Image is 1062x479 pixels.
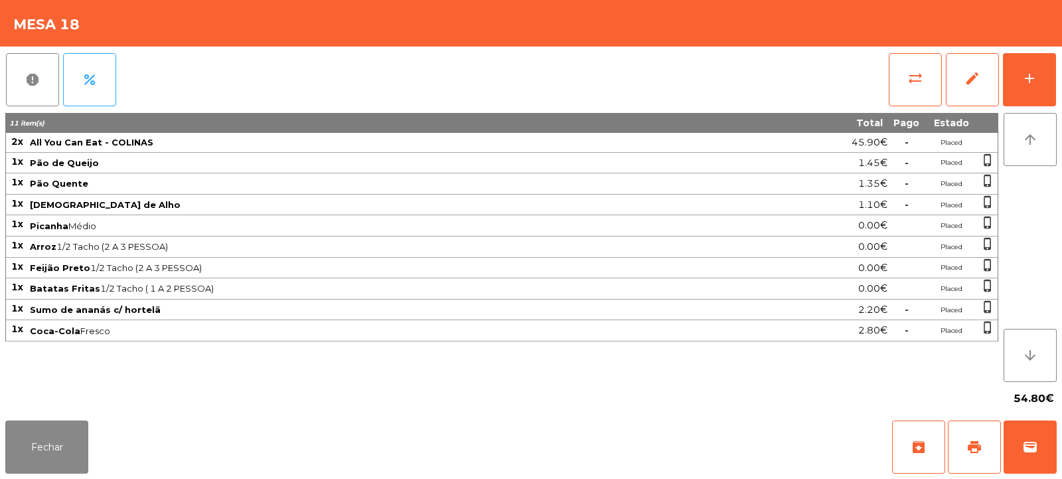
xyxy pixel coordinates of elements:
[966,439,982,455] span: print
[6,53,59,106] button: report
[925,153,978,174] td: Placed
[30,221,68,231] span: Picanha
[30,326,744,336] span: Fresco
[981,216,994,229] span: phone_iphone
[858,301,887,319] span: 2.20€
[852,134,887,151] span: 45.90€
[11,302,23,314] span: 1x
[905,136,909,148] span: -
[925,133,978,153] td: Placed
[1022,132,1038,147] i: arrow_upward
[905,324,909,336] span: -
[889,53,942,106] button: sync_alt
[858,322,887,339] span: 2.80€
[30,157,99,168] span: Pão de Queijo
[905,199,909,211] span: -
[1022,439,1038,455] span: wallet
[907,70,923,86] span: sync_alt
[925,195,978,216] td: Placed
[905,157,909,169] span: -
[981,174,994,187] span: phone_iphone
[30,262,744,273] span: 1/2 Tacho (2 A 3 PESSOA)
[5,421,88,474] button: Fechar
[981,153,994,167] span: phone_iphone
[925,320,978,341] td: Placed
[30,262,90,273] span: Feijão Preto
[11,176,23,188] span: 1x
[964,70,980,86] span: edit
[858,259,887,277] span: 0.00€
[925,173,978,195] td: Placed
[858,154,887,172] span: 1.45€
[1004,113,1057,166] button: arrow_upward
[981,258,994,272] span: phone_iphone
[925,300,978,321] td: Placed
[925,278,978,300] td: Placed
[30,241,56,252] span: Arroz
[981,279,994,292] span: phone_iphone
[11,155,23,167] span: 1x
[30,221,744,231] span: Médio
[981,195,994,209] span: phone_iphone
[925,215,978,237] td: Placed
[30,326,80,336] span: Coca-Cola
[925,113,978,133] th: Estado
[82,72,98,88] span: percent
[981,237,994,250] span: phone_iphone
[30,137,153,147] span: All You Can Eat - COLINAS
[892,421,945,474] button: archive
[858,196,887,214] span: 1.10€
[1003,53,1056,106] button: add
[946,53,999,106] button: edit
[11,281,23,293] span: 1x
[858,175,887,193] span: 1.35€
[858,238,887,256] span: 0.00€
[30,241,744,252] span: 1/2 Tacho (2 A 3 PESSOA)
[981,321,994,334] span: phone_iphone
[1022,347,1038,363] i: arrow_downward
[858,280,887,298] span: 0.00€
[30,283,100,294] span: Batatas Fritas
[11,218,23,230] span: 1x
[925,258,978,279] td: Placed
[11,239,23,251] span: 1x
[905,304,909,316] span: -
[948,421,1001,474] button: print
[981,300,994,314] span: phone_iphone
[1004,421,1057,474] button: wallet
[13,15,80,35] h4: Mesa 18
[11,136,23,147] span: 2x
[858,217,887,235] span: 0.00€
[11,197,23,209] span: 1x
[30,283,744,294] span: 1/2 Tacho ( 1 A 2 PESSOA)
[63,53,116,106] button: percent
[11,323,23,335] span: 1x
[905,177,909,189] span: -
[1004,329,1057,382] button: arrow_downward
[888,113,925,133] th: Pago
[1022,70,1037,86] div: add
[911,439,927,455] span: archive
[745,113,888,133] th: Total
[9,119,44,128] span: 11 item(s)
[11,260,23,272] span: 1x
[925,237,978,258] td: Placed
[25,72,40,88] span: report
[30,178,88,189] span: Pão Quente
[30,199,181,210] span: [DEMOGRAPHIC_DATA] de Alho
[30,304,161,315] span: Sumo de ananás c/ hortelã
[1014,389,1054,409] span: 54.80€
